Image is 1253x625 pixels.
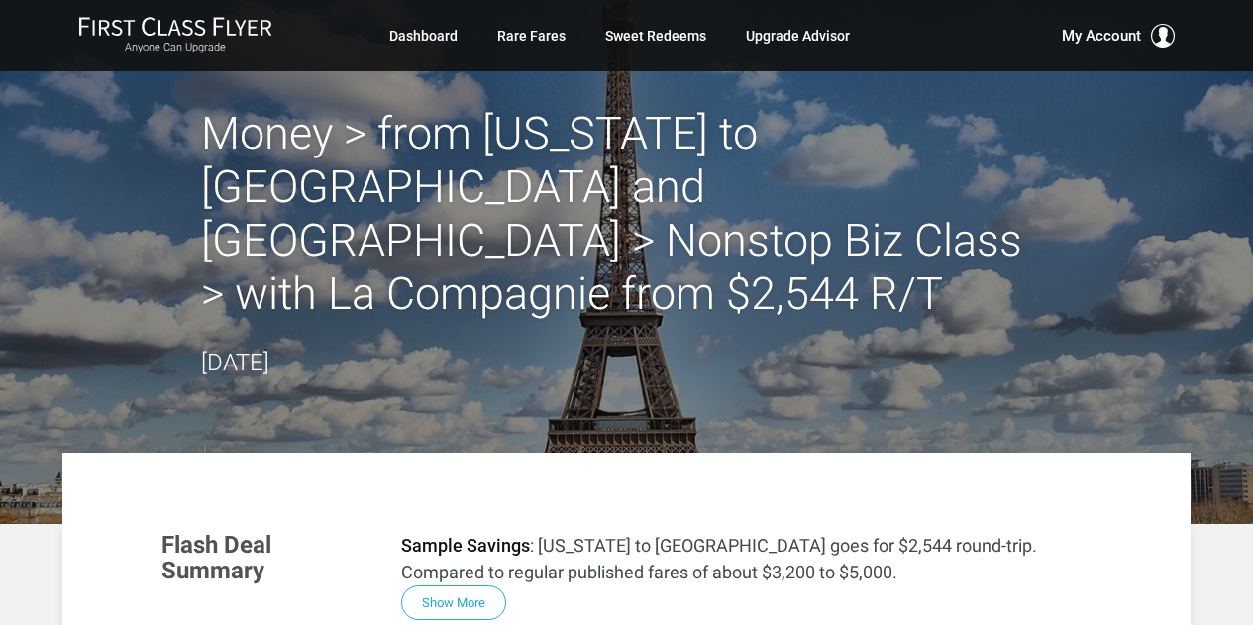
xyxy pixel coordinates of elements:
a: Rare Fares [497,18,566,53]
time: [DATE] [201,349,269,376]
a: Sweet Redeems [605,18,706,53]
iframe: Opens a widget where you can find more information [1092,566,1233,615]
strong: Sample Savings [401,535,530,556]
span: My Account [1062,24,1141,48]
a: Upgrade Advisor [746,18,850,53]
h2: Money > from [US_STATE] to [GEOGRAPHIC_DATA] and [GEOGRAPHIC_DATA] > Nonstop Biz Class > with La ... [201,107,1053,321]
button: My Account [1062,24,1175,48]
p: : [US_STATE] to [GEOGRAPHIC_DATA] goes for $2,544 round-trip. Compared to regular published fares... [401,532,1091,585]
a: First Class FlyerAnyone Can Upgrade [78,16,272,55]
img: First Class Flyer [78,16,272,37]
a: Dashboard [389,18,458,53]
button: Show More [401,585,506,620]
small: Anyone Can Upgrade [78,41,272,54]
h3: Flash Deal Summary [161,532,371,584]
